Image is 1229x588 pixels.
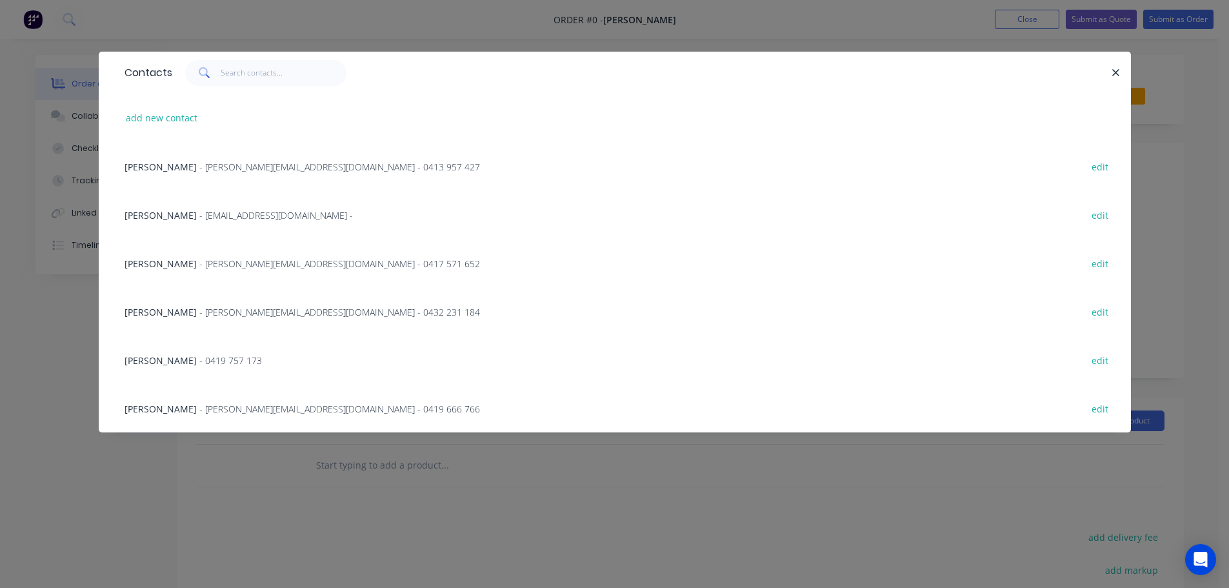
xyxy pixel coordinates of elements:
span: - [EMAIL_ADDRESS][DOMAIN_NAME] - [199,209,353,221]
span: - [PERSON_NAME][EMAIL_ADDRESS][DOMAIN_NAME] - 0417 571 652 [199,258,480,270]
button: edit [1085,303,1115,320]
button: edit [1085,206,1115,223]
span: [PERSON_NAME] [125,258,197,270]
div: Open Intercom Messenger [1185,544,1216,575]
button: edit [1085,157,1115,175]
button: edit [1085,351,1115,369]
button: edit [1085,400,1115,417]
button: edit [1085,254,1115,272]
span: [PERSON_NAME] [125,161,197,173]
input: Search contacts... [221,60,346,86]
span: [PERSON_NAME] [125,403,197,415]
button: add new contact [119,109,205,127]
span: - 0419 757 173 [199,354,262,367]
div: Contacts [118,52,172,94]
span: - [PERSON_NAME][EMAIL_ADDRESS][DOMAIN_NAME] - 0413 957 427 [199,161,480,173]
span: [PERSON_NAME] [125,354,197,367]
span: - [PERSON_NAME][EMAIL_ADDRESS][DOMAIN_NAME] - 0432 231 184 [199,306,480,318]
span: [PERSON_NAME] [125,306,197,318]
span: [PERSON_NAME] [125,209,197,221]
span: - [PERSON_NAME][EMAIL_ADDRESS][DOMAIN_NAME] - 0419 666 766 [199,403,480,415]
